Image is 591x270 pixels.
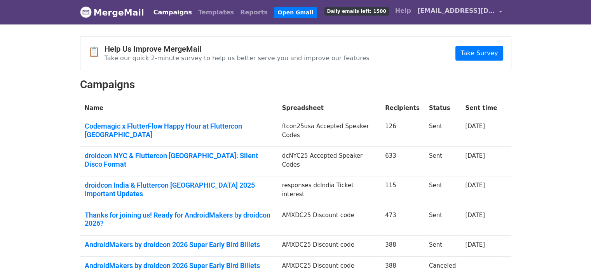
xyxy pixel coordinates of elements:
h2: Campaigns [80,78,511,91]
a: Open Gmail [274,7,317,18]
td: Sent [424,235,461,257]
a: [DATE] [465,182,485,189]
td: Sent [424,176,461,206]
a: Take Survey [455,46,503,61]
iframe: Chat Widget [552,233,591,270]
img: MergeMail logo [80,6,92,18]
td: responses dcIndia Ticket interest [277,176,381,206]
a: Codemagic x FlutterFlow Happy Hour at Fluttercon [GEOGRAPHIC_DATA] [85,122,273,139]
td: 388 [380,235,424,257]
th: Name [80,99,277,117]
td: AMXDC25 Discount code [277,235,381,257]
a: AndroidMakers by droidcon 2026 Super Early Bird Billets [85,261,273,270]
a: AndroidMakers by droidcon 2026 Super Early Bird Billets [85,240,273,249]
span: [EMAIL_ADDRESS][DOMAIN_NAME] [417,6,495,16]
th: Spreadsheet [277,99,381,117]
td: ftcon25usa Accepted Speaker Codes [277,117,381,147]
th: Status [424,99,461,117]
td: Sent [424,117,461,147]
th: Recipients [380,99,424,117]
p: Take our quick 2-minute survey to help us better serve you and improve our features [105,54,370,62]
td: 633 [380,147,424,176]
td: 126 [380,117,424,147]
a: Reports [237,5,271,20]
a: Daily emails left: 1500 [321,3,392,19]
td: Sent [424,147,461,176]
a: MergeMail [80,4,144,21]
span: Daily emails left: 1500 [324,7,389,16]
a: droidcon NYC & Fluttercon [GEOGRAPHIC_DATA]: Silent Disco Format [85,152,273,168]
a: [DATE] [465,212,485,219]
a: Templates [195,5,237,20]
a: [DATE] [465,123,485,130]
a: [DATE] [465,152,485,159]
td: 115 [380,176,424,206]
td: dcNYC25 Accepted Speaker Codes [277,147,381,176]
th: Sent time [460,99,502,117]
span: 📋 [88,46,105,57]
td: Sent [424,206,461,235]
a: Help [392,3,414,19]
a: Campaigns [150,5,195,20]
a: [DATE] [465,241,485,248]
h4: Help Us Improve MergeMail [105,44,370,54]
div: Chat-Widget [552,233,591,270]
a: droidcon India & Fluttercon [GEOGRAPHIC_DATA] 2025 Important Updates [85,181,273,198]
td: 473 [380,206,424,235]
a: Thanks for joining us! Ready for AndroidMakers by droidcon 2026? [85,211,273,228]
a: [EMAIL_ADDRESS][DOMAIN_NAME] [414,3,505,21]
td: AMXDC25 Discount code [277,206,381,235]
